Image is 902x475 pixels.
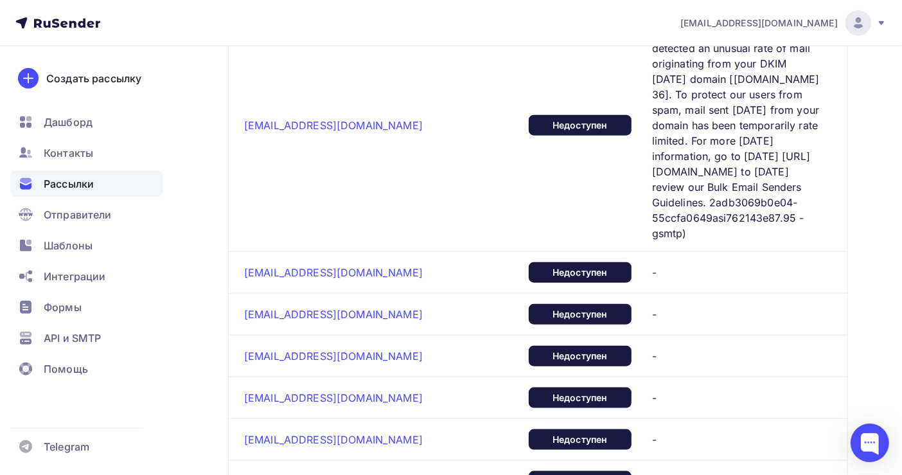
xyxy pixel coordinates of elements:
span: API и SMTP [44,330,101,346]
span: Контакты [44,145,93,161]
a: [EMAIL_ADDRESS][DOMAIN_NAME] [244,433,423,446]
a: [EMAIL_ADDRESS][DOMAIN_NAME] [244,350,423,363]
div: Недоступен [529,388,632,408]
span: - [652,432,657,447]
span: - [652,348,657,364]
div: Недоступен [529,262,632,283]
div: Создать рассылку [46,71,141,86]
div: Недоступен [529,304,632,325]
a: Дашборд [10,109,163,135]
span: - [652,390,657,406]
a: Контакты [10,140,163,166]
a: [EMAIL_ADDRESS][DOMAIN_NAME] [244,391,423,404]
div: Недоступен [529,115,632,136]
a: Рассылки [10,171,163,197]
a: Формы [10,294,163,320]
span: Формы [44,300,82,315]
a: [EMAIL_ADDRESS][DOMAIN_NAME] [244,266,423,279]
span: - [652,307,657,322]
a: [EMAIL_ADDRESS][DOMAIN_NAME] [244,119,423,132]
div: Недоступен [529,429,632,450]
a: Отправители [10,202,163,228]
span: [EMAIL_ADDRESS][DOMAIN_NAME] [680,17,838,30]
span: Шаблоны [44,238,93,253]
span: - [652,265,657,280]
span: Telegram [44,439,89,454]
span: Рассылки [44,176,94,192]
a: [EMAIL_ADDRESS][DOMAIN_NAME] [244,308,423,321]
span: Помощь [44,361,88,377]
span: Интеграции [44,269,105,284]
span: Too many failures (Upstream error: 421 [DATE] Gmail has detected an unusual rate of mail originat... [652,10,822,241]
span: Отправители [44,207,112,222]
a: Шаблоны [10,233,163,258]
div: Недоступен [529,346,632,366]
a: [EMAIL_ADDRESS][DOMAIN_NAME] [680,10,887,36]
span: Дашборд [44,114,93,130]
